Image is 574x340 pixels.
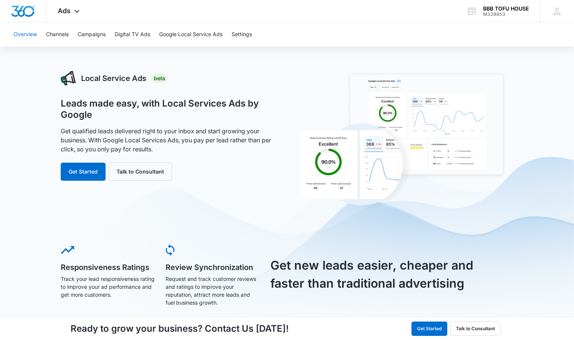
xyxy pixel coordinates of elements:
[166,264,260,271] h5: Review Synchronization
[61,264,155,271] h5: Responsiveness Ratings
[232,23,252,47] button: Settings
[450,322,500,336] button: Talk to Consultant
[71,322,289,335] h4: Ready to grow your business? Contact Us [DATE]!
[61,98,279,120] h1: Leads made easy, with Local Services Ads by Google
[109,163,172,181] button: Talk to Consultant
[61,163,106,181] button: Get Started
[61,127,279,154] p: Get qualified leads delivered right to your inbox and start growing your business. With Google Lo...
[483,6,529,12] div: account name
[14,23,37,47] button: Overview
[483,12,529,17] div: account id
[78,23,106,47] button: Campaigns
[270,256,482,293] h3: Get new leads easier, cheaper and faster than traditional advertising
[46,23,69,47] button: Channels
[152,74,167,83] div: Beta
[411,322,447,336] button: Get Started
[81,73,146,84] h3: Local Service Ads
[115,23,150,47] button: Digital TV Ads
[166,275,260,306] p: Request and track customer reviews and ratings to improve your reputation, attract more leads and...
[159,23,223,47] button: Google Local Service Ads
[61,275,155,299] p: Track your lead responsiveness rating to improve your ad performance and get more customers.
[58,7,71,15] span: Ads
